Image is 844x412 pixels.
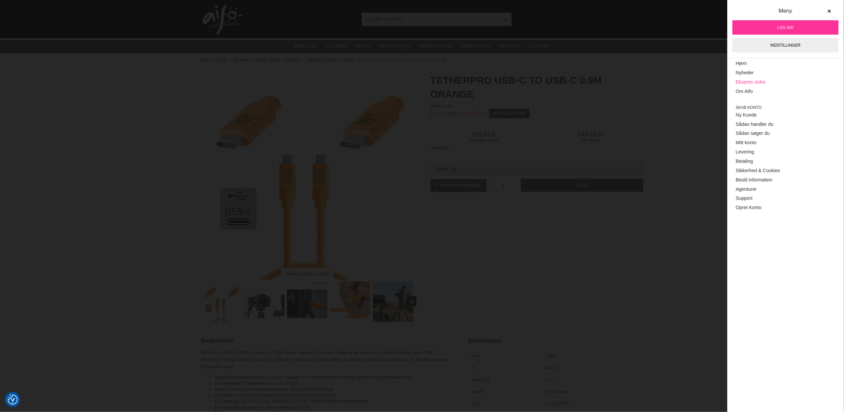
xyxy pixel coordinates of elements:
a: Ekspres ordre [736,78,835,87]
a: Discover [461,42,491,51]
img: logo.png [203,5,243,35]
span: From [471,354,481,358]
i: På lager [451,167,457,172]
a: Log ind [733,20,839,35]
span: Vægt (Kg) [471,377,490,382]
span: Pris uden moms [430,138,538,143]
a: Rental [499,42,521,51]
a: Pro Video [379,42,411,51]
img: TetherPro USB-C Kabel [201,67,414,280]
span: > [212,56,215,63]
a: Giv din karakter [489,109,530,118]
li: Strømlinet for den mest pålidelige forbindelse og hurtigste overførsel [214,392,452,398]
a: Ny Kunde [736,111,835,120]
span: 194.85 [430,131,538,138]
span: Tether Tools [430,104,452,108]
span: > [229,56,232,63]
img: Revisit consent button [8,395,18,405]
li: Kan forlænges op til 63 fod med TetherBoost Pro eller TetherPro Active forlængerkabler [214,398,452,404]
a: Bestil information [736,176,835,185]
a: Om Aifo [736,87,835,96]
li: Sluk og oplad computere og andre enheder op til 60W [214,404,452,410]
a: Outlet [529,42,552,51]
span: Tether Tools [546,389,567,394]
a: Kablar [285,56,299,63]
span: CUC03-ORG [546,401,569,406]
li: Specialdesignet til dataoverførsel op til 10 Gbps [214,380,452,386]
img: Tether Pro [330,281,370,322]
a: Sådan handler du [736,120,835,129]
a: Brands [294,42,317,51]
span: 6 [447,167,450,172]
a: Shop [217,56,228,63]
span: Valuta [430,146,441,150]
a: Køb [521,179,643,192]
a: Produktspørgsmål [430,179,487,192]
a: Foto [355,42,371,51]
span: > [250,56,253,63]
h2: Beskrivelse [201,337,452,345]
span: > [357,56,360,63]
a: Sådan søger du [736,129,835,138]
a: Agenturer [736,185,835,194]
span: > [281,56,284,63]
a: Hjem [736,59,835,68]
a: Nyheder [736,68,835,78]
span: USB-C [546,366,558,370]
span: CUC03-ORG [430,111,460,116]
span: To [471,366,476,370]
button: Samtykkepræferencer [8,394,18,406]
a: Opret Konto [736,203,835,212]
span: 0.12 [546,377,553,382]
span: SKU [471,401,480,406]
span: Mærke [471,389,484,394]
img: TetherPro USB-C to USB-C [244,281,284,322]
a: Sikkerhed & Cookies [736,166,835,176]
span: Saldo [435,167,446,172]
a: Betaling [736,157,835,166]
h2: Information [469,337,643,345]
div: Kundebed&#248;mmelse: 0 [460,110,485,117]
div: TetherPro USB-C Kabel [280,268,334,280]
button: Next [407,296,417,306]
li: Tilpasset formuleret holdbart og robust materiale for at forhindre knæk, forlænge levetiden og ho... [214,374,452,380]
img: TetherPro USB-C Kabel [201,281,242,322]
p: TetherPro USB-C til USB-C-kabel fra Tether Tools. Længde 0,9 meter, hvilket er glimrende til at t... [201,349,452,370]
div: Meny [738,7,834,20]
span: Inkl. moms [539,138,643,143]
span: Log ind [777,25,794,31]
a: Studio [326,42,347,51]
span: DKK [441,146,450,150]
span: 243.56 [539,131,643,138]
a: Mitt konto [736,138,835,148]
h1: TetherPro USB-C to USB-C 0.9m Orange [430,73,643,101]
img: TetherPro USB-C to USB-C [287,281,327,322]
span: Skab konto [736,105,835,111]
a: TetherPro USB-C Kabler [305,56,356,63]
input: Søg efter produkter... [362,14,499,24]
span: TetherPro USB-C to USB-C 0.9m Orange [362,56,447,63]
a: Brands [234,56,248,63]
a: Tether Tools [254,56,279,63]
a: Levering [736,148,835,157]
li: Tovejs til optimal brug ved billedoverførsel og to-vejs kamerastyring [214,386,452,392]
a: Workflow [419,42,453,51]
span: USB-C [546,354,558,358]
a: Indstillinger [733,38,839,52]
a: Support [736,194,835,203]
span: > [301,56,303,63]
img: Tether Pro [373,281,413,322]
a: Start [201,56,211,63]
